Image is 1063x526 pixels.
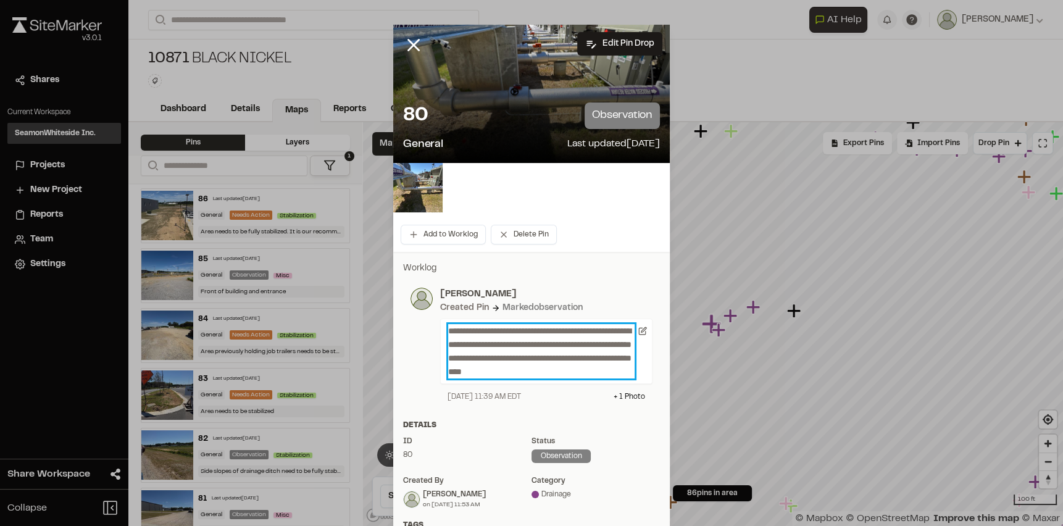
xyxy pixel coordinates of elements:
[403,449,531,461] div: 80
[423,500,486,509] div: on [DATE] 11:53 AM
[411,288,433,310] img: photo
[403,436,531,447] div: ID
[531,436,660,447] div: Status
[440,288,652,301] p: [PERSON_NAME]
[440,301,489,315] div: Created Pin
[531,475,660,486] div: category
[531,449,591,463] div: observation
[491,225,557,244] button: Delete Pin
[403,262,660,275] p: Worklog
[401,225,486,244] button: Add to Worklog
[531,489,660,500] div: Drainage
[448,391,521,403] div: [DATE] 11:39 AM EDT
[585,102,660,129] p: observation
[393,163,443,212] img: file
[404,491,420,507] img: Jake Shelley
[423,489,486,500] div: [PERSON_NAME]
[403,420,660,431] div: Details
[614,391,645,403] div: + 1 Photo
[403,104,428,128] p: 80
[502,301,583,315] div: Marked observation
[567,136,660,153] p: Last updated [DATE]
[403,136,443,153] p: General
[403,475,531,486] div: Created by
